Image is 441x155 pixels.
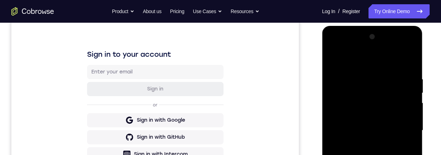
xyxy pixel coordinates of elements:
[125,133,173,140] div: Sign in with GitHub
[80,68,208,75] input: Enter your email
[143,4,161,18] a: About us
[170,4,184,18] a: Pricing
[193,4,222,18] button: Use Cases
[76,49,212,59] h1: Sign in to your account
[369,4,430,18] a: Try Online Demo
[76,81,212,95] button: Sign in
[338,7,339,16] span: /
[11,7,54,16] a: Go to the home page
[76,129,212,144] button: Sign in with GitHub
[112,4,134,18] button: Product
[125,116,174,123] div: Sign in with Google
[76,112,212,127] button: Sign in with Google
[343,4,360,18] a: Register
[140,101,147,107] p: or
[231,4,259,18] button: Resources
[322,4,335,18] a: Log In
